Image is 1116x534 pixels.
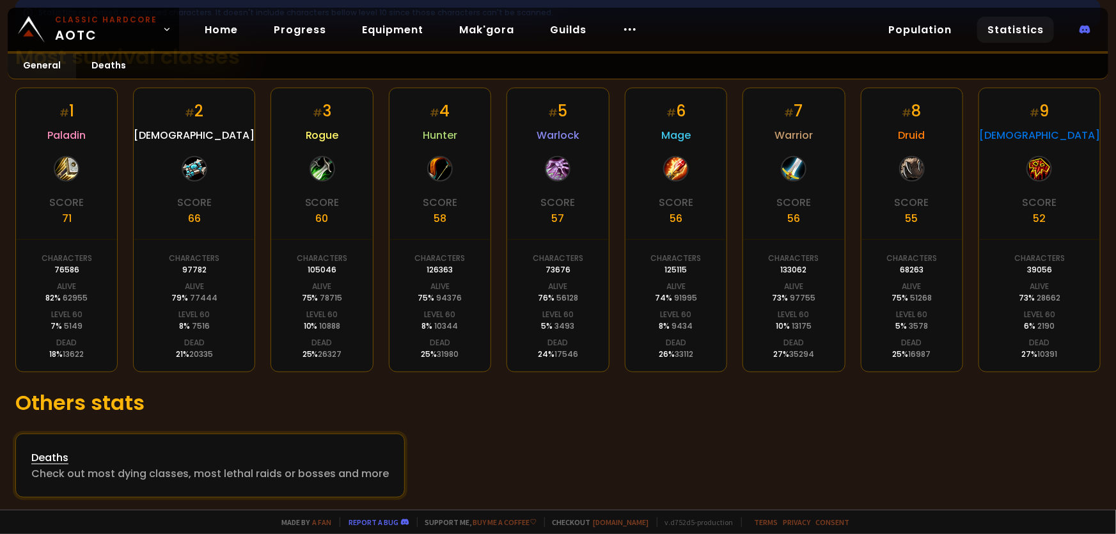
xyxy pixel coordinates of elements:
a: Classic HardcoreAOTC [8,8,179,51]
span: Druid [899,127,925,143]
div: 76 % [538,292,578,304]
small: # [59,106,69,120]
div: Characters [1014,253,1065,264]
div: 105046 [308,264,336,276]
small: # [185,106,194,120]
div: Alive [1030,281,1049,292]
div: 75 % [302,292,343,304]
span: 5149 [64,320,83,331]
span: 78715 [320,292,343,303]
span: 2190 [1037,320,1055,331]
span: 56128 [556,292,578,303]
div: Score [1022,194,1057,210]
div: 126363 [427,264,453,276]
div: Alive [666,281,686,292]
div: 55 [906,210,918,226]
span: 20335 [189,349,213,359]
div: Characters [42,253,92,264]
div: 68263 [900,264,923,276]
div: Characters [169,253,219,264]
div: Alive [902,281,922,292]
a: Deaths [76,54,141,79]
a: Mak'gora [449,17,524,43]
div: 24 % [538,349,578,360]
a: Report a bug [349,517,399,527]
span: 10391 [1037,349,1057,359]
div: 5 % [895,320,928,332]
span: 28662 [1037,292,1060,303]
span: 26327 [318,349,342,359]
span: 51268 [910,292,932,303]
div: Characters [297,253,347,264]
div: Dead [666,337,686,349]
div: 6 [666,100,686,122]
small: # [666,106,676,120]
div: 71 [62,210,72,226]
div: 9 [1030,100,1049,122]
div: 5 % [541,320,574,332]
div: 8 % [179,320,210,332]
div: Alive [548,281,567,292]
div: 5 [548,100,567,122]
span: Made by [274,517,332,527]
div: Characters [886,253,937,264]
a: Guilds [540,17,597,43]
div: Score [895,194,929,210]
div: Score [423,194,457,210]
a: Progress [263,17,336,43]
div: 1 [59,100,74,122]
small: # [430,106,440,120]
div: Check out most dying classes, most lethal raids or bosses and more [31,466,389,482]
div: Score [305,194,340,210]
div: 73676 [546,264,570,276]
div: 75 % [892,292,932,304]
div: 25 % [421,349,459,360]
a: Consent [816,517,850,527]
span: 7516 [192,320,210,331]
div: 58 [434,210,446,226]
span: 10344 [435,320,459,331]
small: # [785,106,794,120]
a: Equipment [352,17,434,43]
div: 57 [551,210,564,226]
div: Level 60 [896,309,927,320]
div: 27 % [773,349,814,360]
div: 75 % [418,292,462,304]
div: 8 % [659,320,693,332]
div: Dead [184,337,205,349]
span: Paladin [47,127,86,143]
div: 39056 [1027,264,1052,276]
span: Warlock [537,127,579,143]
div: 52 [1033,210,1046,226]
span: 97755 [790,292,815,303]
a: Privacy [783,517,811,527]
div: Dead [56,337,77,349]
span: 94376 [437,292,462,303]
div: 2 [185,100,203,122]
div: Score [776,194,811,210]
div: Level 60 [425,309,456,320]
small: # [1030,106,1039,120]
div: 97782 [182,264,207,276]
div: 56 [787,210,800,226]
span: 16987 [909,349,931,359]
a: General [8,54,76,79]
span: 10888 [320,320,341,331]
span: 35294 [789,349,814,359]
div: Alive [185,281,204,292]
div: Level 60 [306,309,338,320]
a: [DOMAIN_NAME] [593,517,649,527]
span: 77444 [190,292,217,303]
div: 27 % [1021,349,1057,360]
div: Level 60 [178,309,210,320]
div: 10 % [304,320,341,332]
div: 25 % [303,349,342,360]
div: 3 [313,100,331,122]
div: Dead [1029,337,1049,349]
a: Terms [755,517,778,527]
span: 33112 [675,349,693,359]
span: Hunter [423,127,457,143]
div: 25 % [893,349,931,360]
div: Level 60 [51,309,83,320]
div: Deaths [31,450,389,466]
